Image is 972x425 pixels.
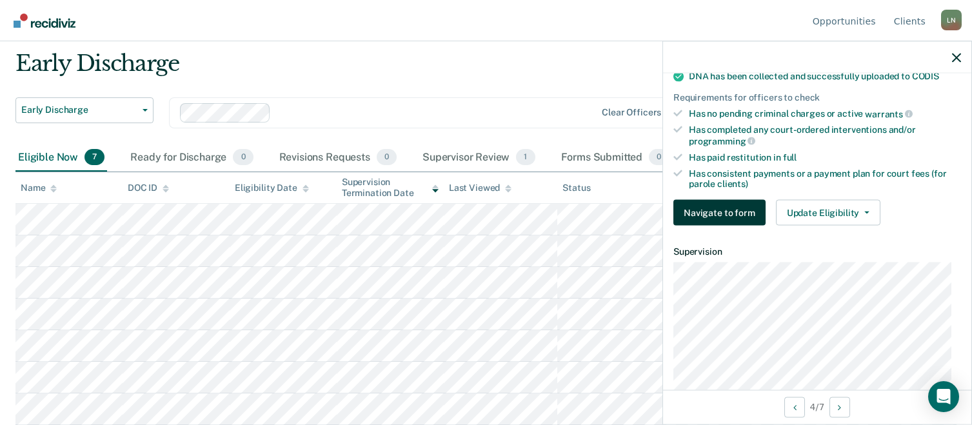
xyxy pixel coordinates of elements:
[128,183,169,193] div: DOC ID
[912,70,939,81] span: CODIS
[649,149,669,166] span: 0
[277,144,399,172] div: Revisions Requests
[689,152,961,163] div: Has paid restitution in
[516,149,535,166] span: 1
[689,124,961,146] div: Has completed any court-ordered interventions and/or
[776,200,880,226] button: Update Eligibility
[689,135,755,146] span: programming
[14,14,75,28] img: Recidiviz
[420,144,538,172] div: Supervisor Review
[784,397,805,417] button: Previous Opportunity
[342,177,439,199] div: Supervision Termination Date
[15,50,744,87] div: Early Discharge
[689,108,961,119] div: Has no pending criminal charges or active
[377,149,397,166] span: 0
[829,397,850,417] button: Next Opportunity
[233,149,253,166] span: 0
[928,381,959,412] div: Open Intercom Messenger
[235,183,309,193] div: Eligibility Date
[21,183,57,193] div: Name
[84,149,104,166] span: 7
[673,246,961,257] dt: Supervision
[128,144,255,172] div: Ready for Discharge
[663,390,971,424] div: 4 / 7
[941,10,962,30] button: Profile dropdown button
[559,144,672,172] div: Forms Submitted
[689,70,961,81] div: DNA has been collected and successfully uploaded to
[689,168,961,190] div: Has consistent payments or a payment plan for court fees (for parole
[562,183,590,193] div: Status
[673,92,961,103] div: Requirements for officers to check
[717,179,748,189] span: clients)
[15,144,107,172] div: Eligible Now
[449,183,511,193] div: Last Viewed
[865,108,913,119] span: warrants
[783,152,797,162] span: full
[673,200,766,226] button: Navigate to form
[21,104,137,115] span: Early Discharge
[602,107,661,118] div: Clear officers
[673,200,771,226] a: Navigate to form link
[941,10,962,30] div: L N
